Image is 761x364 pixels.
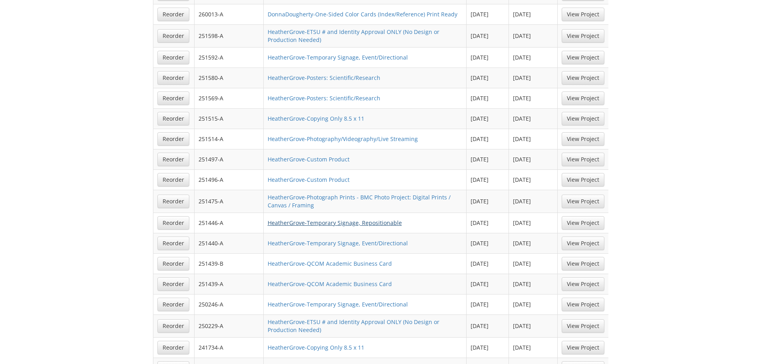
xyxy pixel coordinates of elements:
[268,54,408,61] a: HeatherGrove-Temporary Signage, Event/Directional
[467,68,509,88] td: [DATE]
[467,24,509,47] td: [DATE]
[157,195,189,208] a: Reorder
[268,239,408,247] a: HeatherGrove-Temporary Signage, Event/Directional
[195,47,264,68] td: 251592-A
[562,29,604,43] a: View Project
[157,71,189,85] a: Reorder
[195,4,264,24] td: 260013-A
[195,274,264,294] td: 251439-A
[195,337,264,358] td: 241734-A
[562,195,604,208] a: View Project
[509,68,558,88] td: [DATE]
[562,319,604,333] a: View Project
[157,153,189,166] a: Reorder
[467,88,509,108] td: [DATE]
[157,29,189,43] a: Reorder
[157,319,189,333] a: Reorder
[157,112,189,125] a: Reorder
[268,280,392,288] a: HeatherGrove-QCOM Academic Business Card
[467,294,509,314] td: [DATE]
[268,300,408,308] a: HeatherGrove-Temporary Signage, Event/Directional
[195,88,264,108] td: 251569-A
[509,47,558,68] td: [DATE]
[467,169,509,190] td: [DATE]
[562,216,604,230] a: View Project
[268,219,402,227] a: HeatherGrove-Temporary Signage, Repositionable
[157,51,189,64] a: Reorder
[157,298,189,311] a: Reorder
[268,74,380,82] a: HeatherGrove-Posters: Scientific/Research
[467,190,509,213] td: [DATE]
[157,173,189,187] a: Reorder
[509,108,558,129] td: [DATE]
[195,233,264,253] td: 251440-A
[562,51,604,64] a: View Project
[195,213,264,233] td: 251446-A
[562,132,604,146] a: View Project
[268,115,364,122] a: HeatherGrove-Copying Only 8.5 x 11
[157,132,189,146] a: Reorder
[509,129,558,149] td: [DATE]
[562,277,604,291] a: View Project
[268,94,380,102] a: HeatherGrove-Posters: Scientific/Research
[157,91,189,105] a: Reorder
[195,190,264,213] td: 251475-A
[195,149,264,169] td: 251497-A
[157,216,189,230] a: Reorder
[268,318,439,334] a: HeatherGrove-ETSU # and Identity Approval ONLY (No Design or Production Needed)
[509,213,558,233] td: [DATE]
[268,193,451,209] a: HeatherGrove-Photograph Prints - BMC Photo Project: Digital Prints / Canvas / Framing
[268,155,350,163] a: HeatherGrove-Custom Product
[467,4,509,24] td: [DATE]
[509,314,558,337] td: [DATE]
[268,344,364,351] a: HeatherGrove-Copying Only 8.5 x 11
[157,257,189,271] a: Reorder
[509,24,558,47] td: [DATE]
[509,190,558,213] td: [DATE]
[195,24,264,47] td: 251598-A
[509,149,558,169] td: [DATE]
[509,274,558,294] td: [DATE]
[195,314,264,337] td: 250229-A
[157,8,189,21] a: Reorder
[268,10,457,18] a: DonnaDougherty-One-Sided Color Cards (Index/Reference) Print Ready
[509,253,558,274] td: [DATE]
[195,108,264,129] td: 251515-A
[195,129,264,149] td: 251514-A
[509,169,558,190] td: [DATE]
[467,149,509,169] td: [DATE]
[467,108,509,129] td: [DATE]
[509,294,558,314] td: [DATE]
[195,68,264,88] td: 251580-A
[157,277,189,291] a: Reorder
[562,341,604,354] a: View Project
[268,135,418,143] a: HeatherGrove-Photography/Videography/Live Streaming
[509,337,558,358] td: [DATE]
[562,237,604,250] a: View Project
[562,153,604,166] a: View Project
[268,176,350,183] a: HeatherGrove-Custom Product
[467,47,509,68] td: [DATE]
[157,237,189,250] a: Reorder
[195,169,264,190] td: 251496-A
[509,88,558,108] td: [DATE]
[562,91,604,105] a: View Project
[562,71,604,85] a: View Project
[195,294,264,314] td: 250246-A
[195,253,264,274] td: 251439-B
[562,257,604,271] a: View Project
[467,253,509,274] td: [DATE]
[467,129,509,149] td: [DATE]
[268,28,439,44] a: HeatherGrove-ETSU # and Identity Approval ONLY (No Design or Production Needed)
[467,337,509,358] td: [DATE]
[562,173,604,187] a: View Project
[268,260,392,267] a: HeatherGrove-QCOM Academic Business Card
[509,233,558,253] td: [DATE]
[467,213,509,233] td: [DATE]
[467,274,509,294] td: [DATE]
[467,233,509,253] td: [DATE]
[467,314,509,337] td: [DATE]
[562,298,604,311] a: View Project
[562,8,604,21] a: View Project
[509,4,558,24] td: [DATE]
